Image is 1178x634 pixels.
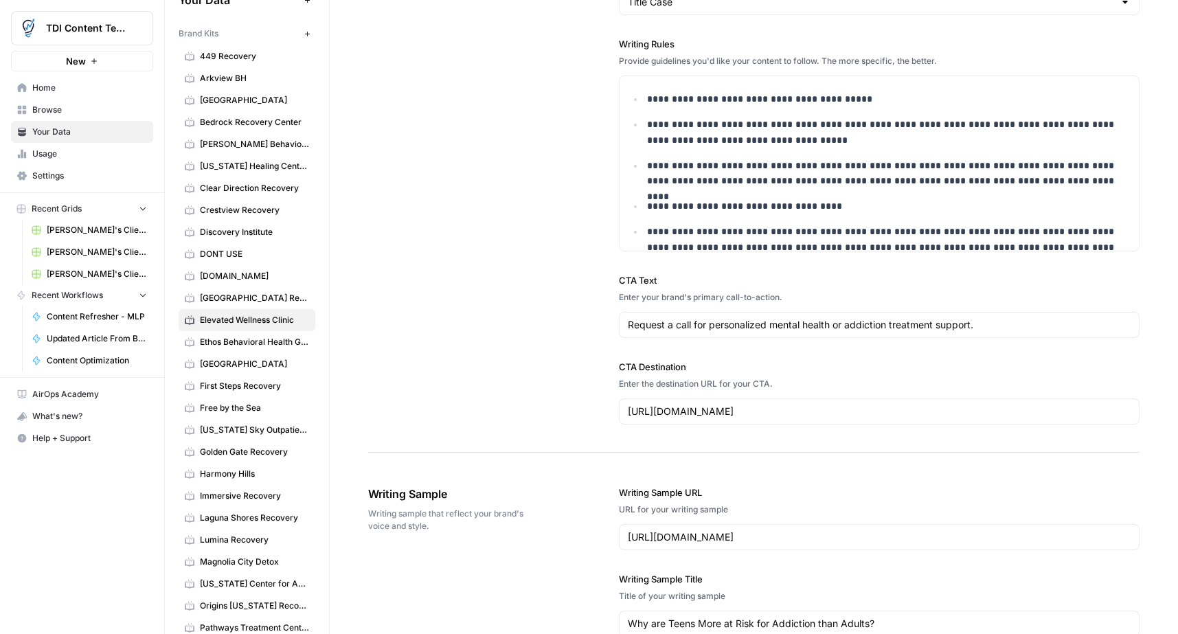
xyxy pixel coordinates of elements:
[179,45,315,67] a: 449 Recovery
[179,287,315,309] a: [GEOGRAPHIC_DATA] Recovery
[200,446,309,458] span: Golden Gate Recovery
[11,199,153,219] button: Recent Grids
[179,485,315,507] a: Immersive Recovery
[179,507,315,529] a: Laguna Shores Recovery
[179,133,315,155] a: [PERSON_NAME] Behavioral Health
[628,405,1131,418] input: www.sundaysoccer.com/gearup
[11,143,153,165] a: Usage
[25,263,153,285] a: [PERSON_NAME]'s Clients - New Content
[179,221,315,243] a: Discovery Institute
[12,406,152,427] div: What's new?
[11,121,153,143] a: Your Data
[200,248,309,260] span: DONT USE
[200,468,309,480] span: Harmony Hills
[11,77,153,99] a: Home
[11,99,153,121] a: Browse
[200,50,309,63] span: 449 Recovery
[11,165,153,187] a: Settings
[179,463,315,485] a: Harmony Hills
[11,11,153,45] button: Workspace: TDI Content Team
[32,104,147,116] span: Browse
[200,512,309,524] span: Laguna Shores Recovery
[11,285,153,306] button: Recent Workflows
[46,21,129,35] span: TDI Content Team
[179,177,315,199] a: Clear Direction Recovery
[200,358,309,370] span: [GEOGRAPHIC_DATA]
[200,534,309,546] span: Lumina Recovery
[179,397,315,419] a: Free by the Sea
[179,89,315,111] a: [GEOGRAPHIC_DATA]
[32,432,147,444] span: Help + Support
[179,529,315,551] a: Lumina Recovery
[32,203,82,215] span: Recent Grids
[200,204,309,216] span: Crestview Recovery
[32,170,147,182] span: Settings
[200,336,309,348] span: Ethos Behavioral Health Group
[47,268,147,280] span: [PERSON_NAME]'s Clients - New Content
[179,67,315,89] a: Arkview BH
[200,490,309,502] span: Immersive Recovery
[619,486,1140,499] label: Writing Sample URL
[32,82,147,94] span: Home
[619,378,1140,390] div: Enter the destination URL for your CTA.
[32,148,147,160] span: Usage
[32,388,147,400] span: AirOps Academy
[619,273,1140,287] label: CTA Text
[619,37,1140,51] label: Writing Rules
[179,595,315,617] a: Origins [US_STATE] Recovery
[200,270,309,282] span: [DOMAIN_NAME]
[200,600,309,612] span: Origins [US_STATE] Recovery
[47,224,147,236] span: [PERSON_NAME]'s Clients - Optimizing Content
[47,310,147,323] span: Content Refresher - MLP
[619,291,1140,304] div: Enter your brand's primary call-to-action.
[179,551,315,573] a: Magnolia City Detox
[368,486,542,502] span: Writing Sample
[200,94,309,106] span: [GEOGRAPHIC_DATA]
[200,424,309,436] span: [US_STATE] Sky Outpatient Detox
[25,350,153,372] a: Content Optimization
[628,617,1131,631] input: Game Day Gear Guide
[179,265,315,287] a: [DOMAIN_NAME]
[619,572,1140,586] label: Writing Sample Title
[628,318,1131,332] input: Gear up and get in the game with Sunday Soccer!
[11,51,153,71] button: New
[200,292,309,304] span: [GEOGRAPHIC_DATA] Recovery
[619,360,1140,374] label: CTA Destination
[628,530,1131,544] input: www.sundaysoccer.com/game-day
[200,116,309,128] span: Bedrock Recovery Center
[200,578,309,590] span: [US_STATE] Center for Adolescent Wellness
[200,138,309,150] span: [PERSON_NAME] Behavioral Health
[179,353,315,375] a: [GEOGRAPHIC_DATA]
[25,219,153,241] a: [PERSON_NAME]'s Clients - Optimizing Content
[11,383,153,405] a: AirOps Academy
[200,226,309,238] span: Discovery Institute
[179,375,315,397] a: First Steps Recovery
[47,246,147,258] span: [PERSON_NAME]'s Clients - New Content
[200,556,309,568] span: Magnolia City Detox
[619,55,1140,67] div: Provide guidelines you'd like your content to follow. The more specific, the better.
[47,332,147,345] span: Updated Article From Brief
[200,314,309,326] span: Elevated Wellness Clinic
[11,405,153,427] button: What's new?
[16,16,41,41] img: TDI Content Team Logo
[179,199,315,221] a: Crestview Recovery
[179,419,315,441] a: [US_STATE] Sky Outpatient Detox
[200,72,309,84] span: Arkview BH
[25,306,153,328] a: Content Refresher - MLP
[25,328,153,350] a: Updated Article From Brief
[368,508,542,532] span: Writing sample that reflect your brand's voice and style.
[66,54,86,68] span: New
[200,402,309,414] span: Free by the Sea
[200,160,309,172] span: [US_STATE] Healing Centers
[47,354,147,367] span: Content Optimization
[179,243,315,265] a: DONT USE
[179,441,315,463] a: Golden Gate Recovery
[179,331,315,353] a: Ethos Behavioral Health Group
[179,573,315,595] a: [US_STATE] Center for Adolescent Wellness
[200,182,309,194] span: Clear Direction Recovery
[200,380,309,392] span: First Steps Recovery
[25,241,153,263] a: [PERSON_NAME]'s Clients - New Content
[179,27,218,40] span: Brand Kits
[11,427,153,449] button: Help + Support
[179,309,315,331] a: Elevated Wellness Clinic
